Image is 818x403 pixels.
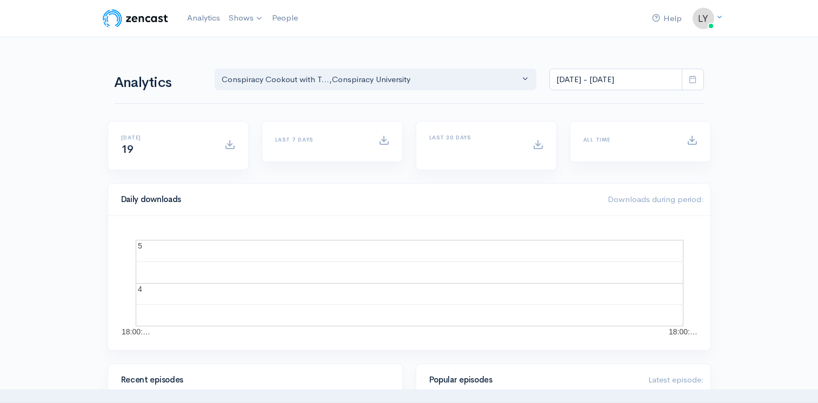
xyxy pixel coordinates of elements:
[183,6,224,30] a: Analytics
[669,327,697,336] text: 18:00:…
[648,374,704,385] span: Latest episode:
[583,137,674,143] h6: All time
[121,143,134,156] span: 19
[268,6,302,30] a: People
[121,135,211,140] h6: [DATE]
[275,137,365,143] h6: Last 7 days
[215,69,537,91] button: Conspiracy Cookout with T..., Conspiracy University
[122,327,150,336] text: 18:00:…
[121,195,595,204] h4: Daily downloads
[101,8,170,29] img: ZenCast Logo
[648,7,686,30] a: Help
[608,194,704,204] span: Downloads during period:
[549,69,682,91] input: analytics date range selector
[138,285,142,293] text: 4
[121,229,697,337] svg: A chart.
[222,73,520,86] div: Conspiracy Cookout with T... , Conspiracy University
[121,375,383,385] h4: Recent episodes
[429,135,520,140] h6: Last 30 days
[114,75,202,91] h1: Analytics
[693,8,714,29] img: ...
[224,6,268,30] a: Shows
[138,241,142,250] text: 5
[429,375,635,385] h4: Popular episodes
